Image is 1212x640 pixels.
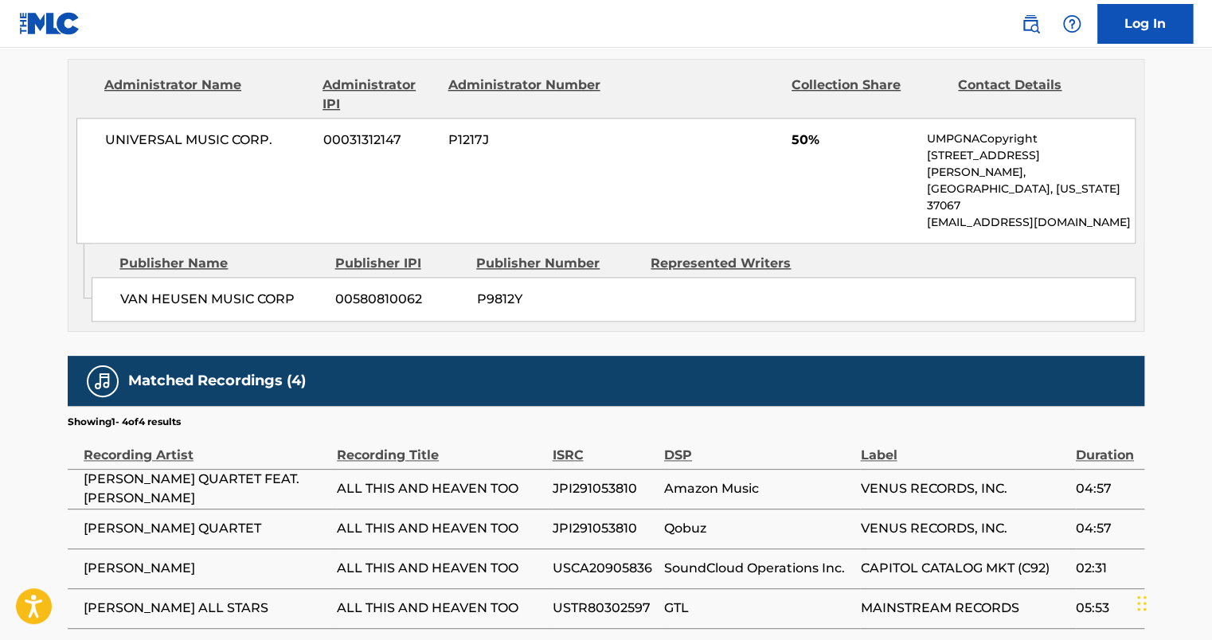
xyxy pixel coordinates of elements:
span: GTL [664,599,852,618]
p: Showing 1 - 4 of 4 results [68,415,181,429]
span: [PERSON_NAME] QUARTET [84,519,329,538]
div: Represented Writers [651,254,813,273]
div: Duration [1076,429,1136,465]
p: [GEOGRAPHIC_DATA], [US_STATE] 37067 [927,181,1135,214]
div: Recording Artist [84,429,329,465]
span: CAPITOL CATALOG MKT (C92) [860,559,1067,578]
span: P1217J [448,131,603,150]
div: Administrator Name [104,76,311,114]
p: UMPGNACopyright [927,131,1135,147]
img: MLC Logo [19,12,80,35]
span: 50% [792,131,915,150]
span: [PERSON_NAME] ALL STARS [84,599,329,618]
iframe: Chat Widget [1132,564,1212,640]
span: UNIVERSAL MUSIC CORP. [105,131,311,150]
img: search [1021,14,1040,33]
div: Collection Share [792,76,946,114]
span: ALL THIS AND HEAVEN TOO [337,599,544,618]
img: Matched Recordings [93,372,112,391]
span: 04:57 [1076,479,1136,498]
span: VENUS RECORDS, INC. [860,479,1067,498]
div: Administrator IPI [323,76,436,114]
span: Amazon Music [664,479,852,498]
h5: Matched Recordings (4) [128,372,306,390]
span: USCA20905836 [552,559,655,578]
span: P9812Y [476,290,639,309]
span: ALL THIS AND HEAVEN TOO [337,559,544,578]
div: ISRC [552,429,655,465]
a: Log In [1097,4,1193,44]
span: JPI291053810 [552,479,655,498]
span: [PERSON_NAME] QUARTET FEAT. [PERSON_NAME] [84,470,329,508]
span: MAINSTREAM RECORDS [860,599,1067,618]
span: [PERSON_NAME] [84,559,329,578]
span: 02:31 [1076,559,1136,578]
p: [STREET_ADDRESS][PERSON_NAME], [927,147,1135,181]
div: Label [860,429,1067,465]
p: [EMAIL_ADDRESS][DOMAIN_NAME] [927,214,1135,231]
div: Drag [1137,580,1147,627]
span: 00580810062 [335,290,464,309]
span: SoundCloud Operations Inc. [664,559,852,578]
span: 04:57 [1076,519,1136,538]
div: Administrator Number [448,76,602,114]
a: Public Search [1015,8,1046,40]
span: JPI291053810 [552,519,655,538]
span: USTR80302597 [552,599,655,618]
span: ALL THIS AND HEAVEN TOO [337,519,544,538]
img: help [1062,14,1081,33]
span: VAN HEUSEN MUSIC CORP [120,290,323,309]
span: 00031312147 [323,131,436,150]
div: Help [1056,8,1088,40]
span: Qobuz [664,519,852,538]
span: VENUS RECORDS, INC. [860,519,1067,538]
div: Recording Title [337,429,544,465]
div: DSP [664,429,852,465]
div: Publisher IPI [334,254,464,273]
div: Contact Details [958,76,1112,114]
span: ALL THIS AND HEAVEN TOO [337,479,544,498]
span: 05:53 [1076,599,1136,618]
div: Publisher Number [476,254,639,273]
div: Publisher Name [119,254,323,273]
